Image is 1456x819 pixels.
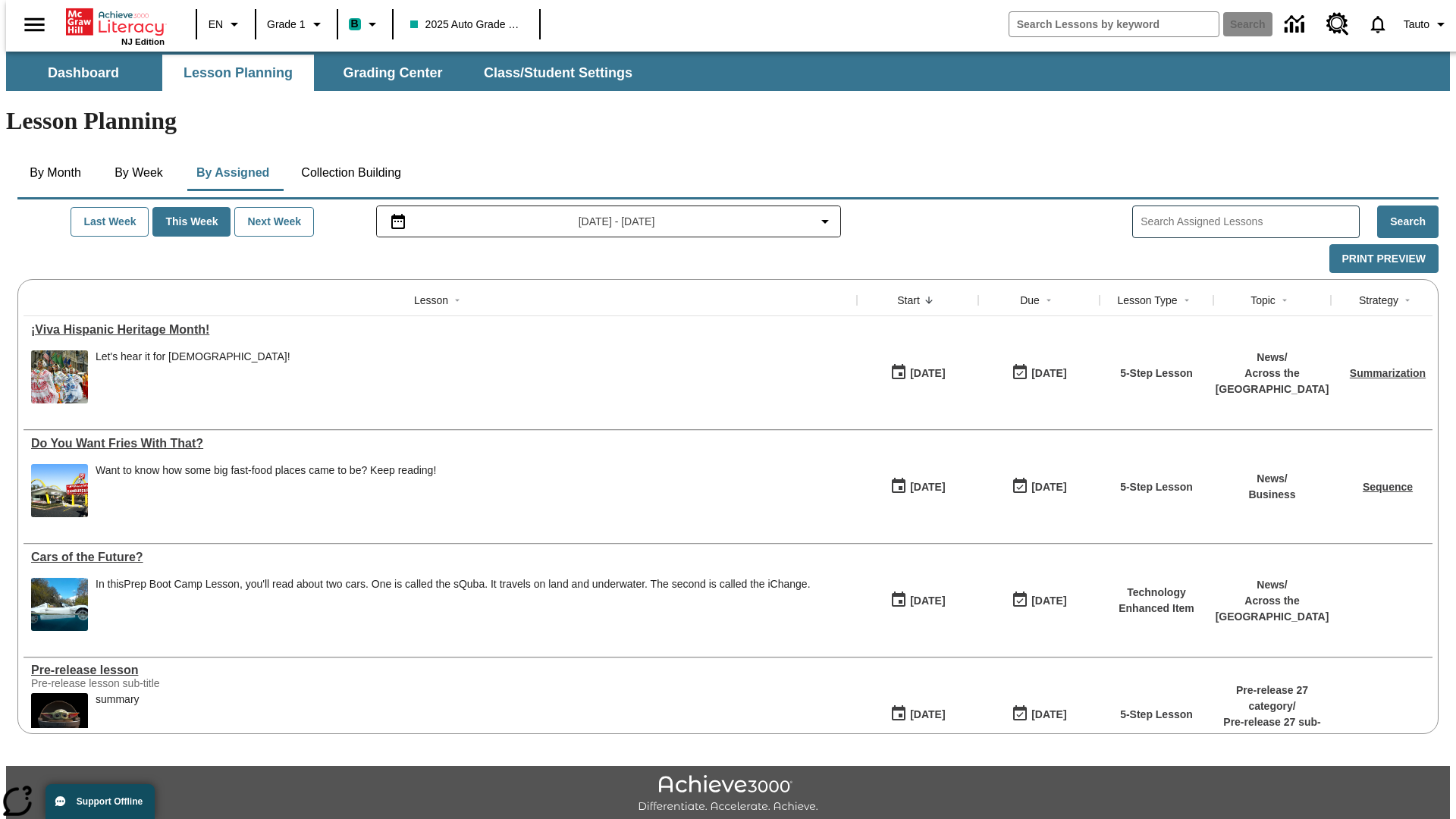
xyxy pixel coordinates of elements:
[1117,293,1177,308] div: Lesson Type
[1317,4,1358,45] a: Resource Center, Will open in new tab
[31,664,849,677] div: Pre-release lesson
[885,700,950,729] button: 01/22/25: First time the lesson was available
[448,291,466,309] button: Sort
[6,52,1450,91] div: SubNavbar
[1216,350,1329,366] p: News /
[1404,17,1429,33] span: Tauto
[910,478,945,497] div: [DATE]
[1006,700,1072,729] button: 01/25/26: Last day the lesson can be accessed
[1248,487,1295,503] p: Business
[184,64,293,82] span: Lesson Planning
[1276,4,1317,45] a: Data Center
[96,350,290,363] div: Let's hear it for [DEMOGRAPHIC_DATA]!
[885,586,950,615] button: 07/01/25: First time the lesson was available
[1006,472,1072,501] button: 07/20/26: Last day the lesson can be accessed
[1276,291,1294,309] button: Sort
[121,37,165,46] span: NJ Edition
[31,437,849,450] div: Do You Want Fries With That?
[1031,591,1066,610] div: [DATE]
[1350,367,1426,379] a: Summarization
[1216,366,1329,397] p: Across the [GEOGRAPHIC_DATA]
[101,155,177,191] button: By Week
[261,11,332,38] button: Grade: Grade 1, Select a grade
[343,11,388,38] button: Boost Class color is teal. Change class color
[897,293,920,308] div: Start
[1141,211,1359,233] input: Search Assigned Lessons
[1398,11,1456,38] button: Profile/Settings
[1250,293,1276,308] div: Topic
[31,693,88,746] img: hero alt text
[910,364,945,383] div: [DATE]
[96,693,140,746] div: summary
[12,2,57,47] button: Open side menu
[31,437,849,450] a: Do You Want Fries With That?, Lessons
[267,17,306,33] span: Grade 1
[31,350,88,403] img: A photograph of Hispanic women participating in a parade celebrating Hispanic culture. The women ...
[1107,585,1206,617] p: Technology Enhanced Item
[96,693,140,706] div: summary
[1031,364,1066,383] div: [DATE]
[1006,359,1072,388] button: 09/21/25: Last day the lesson can be accessed
[6,107,1450,135] h1: Lesson Planning
[1358,5,1398,44] a: Notifications
[885,359,950,388] button: 09/15/25: First time the lesson was available
[1031,705,1066,724] div: [DATE]
[1377,206,1439,238] button: Search
[31,677,259,689] div: Pre-release lesson sub-title
[383,212,835,231] button: Select the date range menu item
[1216,577,1329,593] p: News /
[910,591,945,610] div: [DATE]
[579,214,655,230] span: [DATE] - [DATE]
[472,55,645,91] button: Class/Student Settings
[124,578,810,590] testabrev: Prep Boot Camp Lesson, you'll read about two cars. One is called the sQuba. It travels on land an...
[1329,244,1439,274] button: Print Preview
[96,464,436,477] div: Want to know how some big fast-food places came to be? Keep reading!
[31,551,849,564] a: Cars of the Future? , Lessons
[910,705,945,724] div: [DATE]
[1221,714,1323,746] p: Pre-release 27 sub-category
[1398,291,1417,309] button: Sort
[638,775,818,814] img: Achieve3000 Differentiate Accelerate Achieve
[31,323,849,337] a: ¡Viva Hispanic Heritage Month! , Lessons
[45,784,155,819] button: Support Offline
[31,323,849,337] div: ¡Viva Hispanic Heritage Month!
[317,55,469,91] button: Grading Center
[162,55,314,91] button: Lesson Planning
[96,578,811,591] div: In this
[31,551,849,564] div: Cars of the Future?
[234,207,314,237] button: Next Week
[48,64,119,82] span: Dashboard
[152,207,231,237] button: This Week
[1009,12,1219,36] input: search field
[1248,471,1295,487] p: News /
[184,155,281,191] button: By Assigned
[351,14,359,33] span: B
[202,11,250,38] button: Language: EN, Select a language
[1216,593,1329,625] p: Across the [GEOGRAPHIC_DATA]
[1031,478,1066,497] div: [DATE]
[96,350,290,403] div: Let's hear it for Hispanic Americans!
[31,578,88,631] img: High-tech automobile treading water.
[885,472,950,501] button: 07/14/25: First time the lesson was available
[1120,479,1193,495] p: 5-Step Lesson
[410,17,522,33] span: 2025 Auto Grade 1 A
[66,7,165,37] a: Home
[96,578,811,631] div: In this Prep Boot Camp Lesson, you'll read about two cars. One is called the sQuba. It travels on...
[289,155,413,191] button: Collection Building
[414,293,448,308] div: Lesson
[96,464,436,517] div: Want to know how some big fast-food places came to be? Keep reading!
[1178,291,1196,309] button: Sort
[8,55,159,91] button: Dashboard
[484,64,632,82] span: Class/Student Settings
[816,212,834,231] svg: Collapse Date Range Filter
[1020,293,1040,308] div: Due
[31,664,849,677] a: Pre-release lesson, Lessons
[66,5,165,46] div: Home
[6,55,646,91] div: SubNavbar
[77,796,143,807] span: Support Offline
[1221,682,1323,714] p: Pre-release 27 category /
[1120,366,1193,381] p: 5-Step Lesson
